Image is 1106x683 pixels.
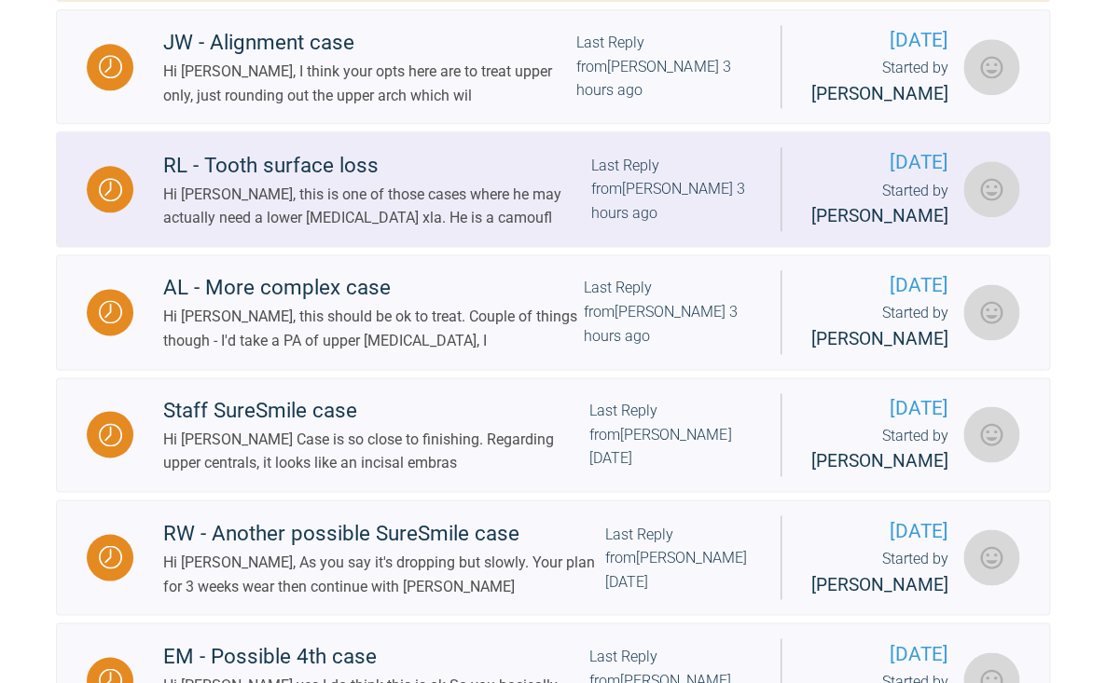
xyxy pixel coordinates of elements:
a: WaitingJW - Alignment caseHi [PERSON_NAME], I think your opts here are to treat upper only, just ... [56,9,1050,125]
div: Hi [PERSON_NAME] Case is so close to finishing. Regarding upper centrals, it looks like an incisa... [163,428,589,475]
div: Hi [PERSON_NAME], I think your opts here are to treat upper only, just rounding out the upper arc... [163,60,576,107]
div: Last Reply from [PERSON_NAME] 3 hours ago [583,276,751,348]
div: Hi [PERSON_NAME], this is one of those cases where he may actually need a lower [MEDICAL_DATA] xl... [163,183,591,230]
img: Waiting [99,423,122,446]
span: [DATE] [811,638,948,669]
span: [DATE] [811,515,948,546]
span: [PERSON_NAME] [811,450,948,471]
div: Started by [811,179,948,231]
img: Waiting [99,545,122,568]
a: WaitingStaff SureSmile caseHi [PERSON_NAME] Case is so close to finishing. Regarding upper centra... [56,377,1050,493]
a: WaitingRL - Tooth surface lossHi [PERSON_NAME], this is one of those cases where he may actually ... [56,131,1050,247]
div: EM - Possible 4th case [163,639,588,673]
div: Last Reply from [PERSON_NAME] 3 hours ago [576,31,751,102]
div: RW - Another possible SureSmile case [163,516,604,550]
span: [PERSON_NAME] [811,83,948,104]
span: [PERSON_NAME] [811,205,948,226]
img: Waiting [99,178,122,201]
div: Started by [811,56,948,108]
div: Last Reply from [PERSON_NAME] [DATE] [604,522,751,594]
span: [PERSON_NAME] [811,328,948,349]
span: [DATE] [811,270,948,301]
div: RL - Tooth surface loss [163,149,591,183]
img: Lisa Smith [963,161,1019,217]
div: Started by [811,424,948,476]
div: Started by [811,546,948,598]
div: Last Reply from [PERSON_NAME] [DATE] [589,399,751,471]
img: Cathryn Sherlock [963,39,1019,95]
span: [PERSON_NAME] [811,573,948,594]
img: Cathryn Sherlock [963,406,1019,462]
span: [DATE] [811,393,948,424]
div: Hi [PERSON_NAME], this should be ok to treat. Couple of things though - I'd take a PA of upper [M... [163,305,583,352]
div: JW - Alignment case [163,26,576,60]
div: AL - More complex case [163,271,583,305]
img: Cathryn Sherlock [963,529,1019,585]
img: Waiting [99,300,122,323]
div: Started by [811,301,948,353]
span: [DATE] [811,147,948,178]
img: Cathryn Sherlock [963,284,1019,340]
img: Waiting [99,55,122,78]
a: WaitingAL - More complex caseHi [PERSON_NAME], this should be ok to treat. Couple of things thoug... [56,254,1050,370]
div: Last Reply from [PERSON_NAME] 3 hours ago [591,154,751,225]
span: [DATE] [811,25,948,56]
a: WaitingRW - Another possible SureSmile caseHi [PERSON_NAME], As you say it's dropping but slowly.... [56,499,1050,615]
div: Staff SureSmile case [163,394,589,428]
div: Hi [PERSON_NAME], As you say it's dropping but slowly. Your plan for 3 weeks wear then continue w... [163,550,604,597]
